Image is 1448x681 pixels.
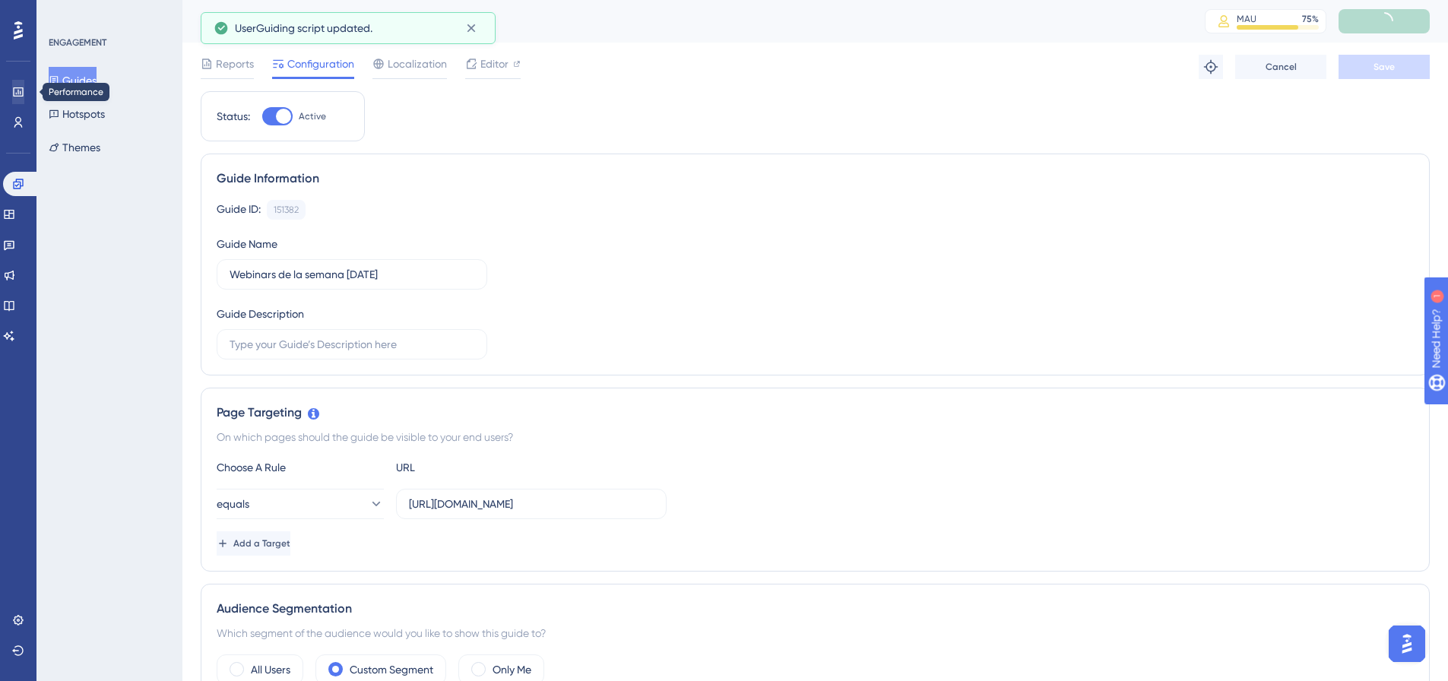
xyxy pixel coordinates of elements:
button: Add a Target [217,531,290,556]
div: Audience Segmentation [217,600,1414,618]
span: Editor [480,55,509,73]
div: On which pages should the guide be visible to your end users? [217,428,1414,446]
span: Localization [388,55,447,73]
span: Save [1374,61,1395,73]
div: Guide Name [217,235,277,253]
button: Save [1339,55,1430,79]
span: Active [299,110,326,122]
div: MAU [1237,13,1256,25]
div: URL [396,458,563,477]
label: Only Me [493,660,531,679]
iframe: UserGuiding AI Assistant Launcher [1384,621,1430,667]
div: 75 % [1302,13,1319,25]
button: Hotspots [49,100,105,128]
span: Need Help? [36,4,95,22]
div: Guide ID: [217,200,261,220]
div: ENGAGEMENT [49,36,106,49]
input: Type your Guide’s Name here [230,266,474,283]
div: Guide Information [217,169,1414,188]
div: Guide Description [217,305,304,323]
span: UserGuiding script updated. [235,19,372,37]
button: Themes [49,134,100,161]
label: Custom Segment [350,660,433,679]
span: Add a Target [233,537,290,550]
div: Which segment of the audience would you like to show this guide to? [217,624,1414,642]
div: 151382 [274,204,299,216]
input: Type your Guide’s Description here [230,336,474,353]
div: Page Targeting [217,404,1414,422]
span: Configuration [287,55,354,73]
button: equals [217,489,384,519]
input: yourwebsite.com/path [409,496,654,512]
span: equals [217,495,249,513]
div: Webinars de la semana [DATE] [201,11,1167,32]
button: Cancel [1235,55,1326,79]
span: Reports [216,55,254,73]
span: Cancel [1266,61,1297,73]
div: Status: [217,107,250,125]
label: All Users [251,660,290,679]
button: Guides [49,67,97,94]
div: Choose A Rule [217,458,384,477]
div: 1 [106,8,110,20]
